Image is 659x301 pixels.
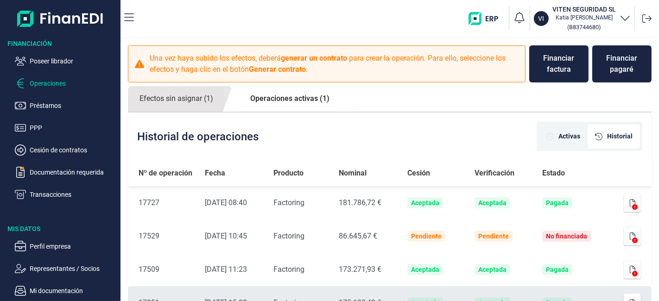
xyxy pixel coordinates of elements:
[600,53,644,75] div: Financiar pagaré
[15,285,117,296] button: Mi documentación
[592,45,652,82] button: Financiar pagaré
[30,78,117,89] p: Operaciones
[339,231,393,242] div: 86.645,67 €
[546,199,569,207] div: Pagada
[128,86,225,112] a: Efectos sin asignar (1)
[339,197,393,208] div: 181.786,72 €
[281,54,347,63] b: generar un contrato
[17,7,104,30] img: Logo de aplicación
[30,122,117,133] p: PPP
[546,232,587,240] div: No financiada
[137,130,259,143] h2: Historial de operaciones
[15,167,117,178] button: Documentación requerida
[607,132,633,141] span: Historial
[407,168,430,179] span: Cesión
[411,199,439,207] div: Aceptada
[139,197,190,208] div: 17727
[273,168,304,179] span: Producto
[478,266,507,273] div: Aceptada
[249,65,306,74] b: Generar contrato
[30,189,117,200] p: Transacciones
[475,168,514,179] span: Verificación
[568,24,601,31] small: Copiar cif
[273,231,324,242] div: Factoring
[539,124,588,149] div: [object Object]
[15,241,117,252] button: Perfil empresa
[478,232,509,240] div: Pendiente
[30,285,117,296] p: Mi documentación
[30,167,117,178] p: Documentación requerida
[30,100,117,111] p: Préstamos
[552,14,616,21] p: Katia [PERSON_NAME]
[534,5,631,32] button: VIVITEN SEGURIDAD SLKatia [PERSON_NAME](B83744680)
[15,189,117,200] button: Transacciones
[30,241,117,252] p: Perfil empresa
[205,265,247,274] time: [DATE] 11:23
[529,45,589,82] button: Financiar factura
[411,266,439,273] div: Aceptada
[546,266,569,273] div: Pagada
[139,231,190,242] div: 17529
[273,197,324,208] div: Factoring
[339,168,367,179] span: Nominal
[552,5,616,14] h3: VITEN SEGURIDAD SL
[30,263,117,274] p: Representantes / Socios
[469,12,505,25] img: erp
[588,124,640,149] div: [object Object]
[15,56,117,67] button: Poseer librador
[15,144,117,156] button: Cesión de contratos
[139,264,190,275] div: 17509
[30,56,117,67] p: Poseer librador
[411,232,442,240] div: Pendiente
[205,232,247,240] time: [DATE] 10:45
[537,53,581,75] div: Financiar factura
[15,122,117,133] button: PPP
[239,86,341,111] a: Operaciones activas (1)
[15,100,117,111] button: Préstamos
[30,144,117,156] p: Cesión de contratos
[339,264,393,275] div: 173.271,93 €
[205,198,247,207] time: [DATE] 08:40
[273,264,324,275] div: Factoring
[558,132,580,141] span: Activas
[478,199,507,207] div: Aceptada
[15,78,117,89] button: Operaciones
[139,168,192,179] span: Nº de operación
[205,168,225,179] span: Fecha
[150,53,520,75] p: Una vez haya subido los efectos, deberá para crear la operación. Para ello, seleccione los efecto...
[542,168,565,179] span: Estado
[15,263,117,274] button: Representantes / Socios
[539,14,545,23] p: VI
